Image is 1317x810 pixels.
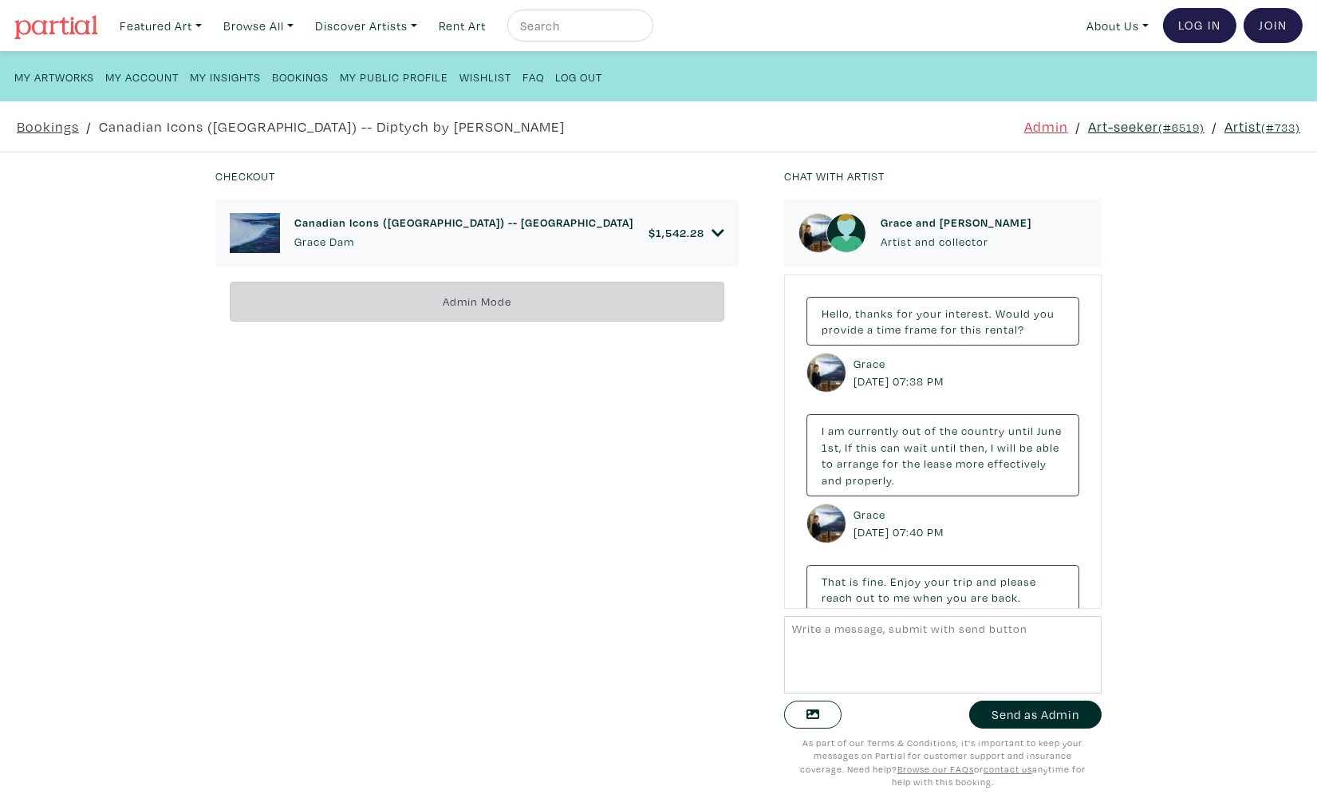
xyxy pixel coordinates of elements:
[913,590,944,605] span: when
[1008,423,1034,438] span: until
[1088,116,1205,137] a: Art-seeker(#6519)
[784,168,885,184] small: Chat with artist
[960,322,982,337] span: this
[522,65,544,87] a: FAQ
[112,10,209,42] a: Featured Art
[340,65,448,87] a: My Public Profile
[931,440,956,455] span: until
[800,737,1086,788] small: As part of our Terms & Conditions, it's important to keep your messages on Partial for customer s...
[854,355,948,389] small: Grace [DATE] 07:38 PM
[1244,8,1303,43] a: Join
[432,10,493,42] a: Rent Art
[897,306,913,321] span: for
[822,456,834,471] span: to
[105,65,179,87] a: My Account
[904,440,928,455] span: wait
[272,69,329,85] small: Bookings
[969,701,1102,729] button: Send as Admin
[308,10,424,42] a: Discover Artists
[856,590,875,605] span: out
[17,116,79,137] a: Bookings
[522,69,544,85] small: FAQ
[459,69,511,85] small: Wishlist
[984,763,1032,775] a: contact us
[1019,440,1033,455] span: be
[988,456,1047,471] span: effectively
[985,322,1024,337] span: rental?
[190,69,261,85] small: My Insights
[272,65,329,87] a: Bookings
[996,306,1031,321] span: Would
[862,574,887,589] span: fine.
[826,213,866,253] img: avatar.png
[822,322,864,337] span: provide
[216,10,301,42] a: Browse All
[846,472,895,488] span: properly.
[649,226,724,240] a: $1,542.28
[649,226,704,239] h6: $
[925,423,936,438] span: of
[1000,574,1036,589] span: please
[822,423,825,438] span: I
[881,233,1031,251] p: Artist and collector
[1036,440,1059,455] span: able
[1075,116,1081,137] span: /
[822,590,853,605] span: reach
[14,65,94,87] a: My Artworks
[882,456,899,471] span: for
[940,322,957,337] span: for
[976,574,997,589] span: and
[555,69,602,85] small: Log Out
[845,440,853,455] span: If
[850,574,859,589] span: is
[519,16,638,36] input: Search
[1079,10,1156,42] a: About Us
[1212,116,1217,137] span: /
[230,213,280,253] img: phpThumb.php
[230,282,724,322] div: Admin Mode
[294,233,633,251] p: Grace Dam
[902,423,921,438] span: out
[878,590,890,605] span: to
[555,65,602,87] a: Log Out
[837,456,879,471] span: arrange
[1224,116,1300,137] a: Artist(#733)
[822,574,846,589] span: That
[940,423,958,438] span: the
[1024,116,1068,137] a: Admin
[294,215,633,229] h6: Canadian Icons ([GEOGRAPHIC_DATA]) -- [GEOGRAPHIC_DATA]
[956,456,984,471] span: more
[897,763,974,775] a: Browse our FAQs
[86,116,92,137] span: /
[881,440,901,455] span: can
[1163,8,1236,43] a: Log In
[855,306,893,321] span: thanks
[99,116,565,137] a: Canadian Icons ([GEOGRAPHIC_DATA]) -- Diptych by [PERSON_NAME]
[822,440,842,455] span: 1st,
[961,423,1005,438] span: country
[828,423,845,438] span: am
[848,423,899,438] span: currently
[893,590,910,605] span: me
[991,440,994,455] span: I
[924,456,952,471] span: lease
[867,322,873,337] span: a
[1037,423,1062,438] span: June
[902,456,921,471] span: the
[992,590,1021,605] span: back.
[215,168,275,184] small: Checkout
[1034,306,1055,321] span: you
[960,440,988,455] span: then,
[798,213,838,253] img: phpThumb.php
[806,504,846,543] img: phpThumb.php
[822,472,842,488] span: and
[947,590,968,605] span: you
[340,69,448,85] small: My Public Profile
[953,574,973,589] span: trip
[294,215,633,250] a: Canadian Icons ([GEOGRAPHIC_DATA]) -- [GEOGRAPHIC_DATA] Grace Dam
[854,506,948,540] small: Grace [DATE] 07:40 PM
[945,306,992,321] span: interest.
[925,574,950,589] span: your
